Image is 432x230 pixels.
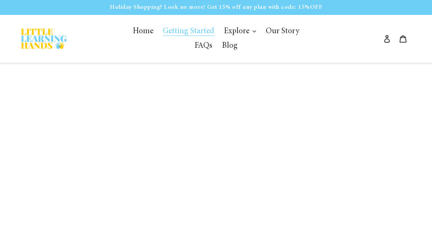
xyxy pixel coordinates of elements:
a: FAQs [191,39,216,53]
p: Holiday Shopping? Look no more! Get 15% off any plan with code: 15%OFF [1,1,431,14]
a: Home [129,24,157,39]
img: Little Learning Hands [21,29,67,49]
span: Getting Started [163,28,214,36]
span: Explore [224,28,249,36]
button: Explore [220,24,260,39]
span: Blog [222,42,238,50]
span: Our Story [266,28,299,36]
a: Blog [218,39,241,53]
span: FAQs [194,42,212,50]
a: Getting Started [159,24,218,39]
a: Our Story [262,24,303,39]
span: Home [133,28,153,36]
